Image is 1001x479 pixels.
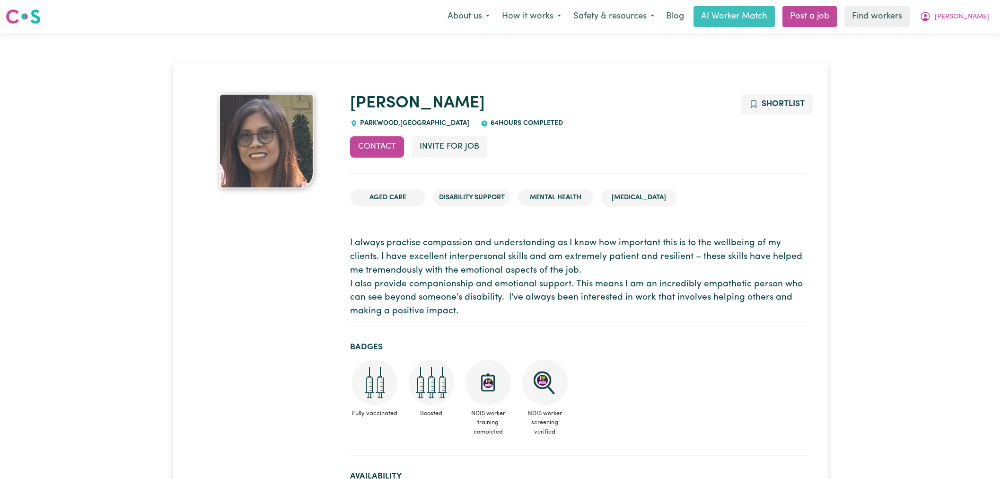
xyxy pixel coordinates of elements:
img: Care and support worker has received 2 doses of COVID-19 vaccine [352,360,397,405]
span: PARKWOOD , [GEOGRAPHIC_DATA] [358,120,469,127]
img: Care and support worker has received booster dose of COVID-19 vaccination [409,360,454,405]
img: Lilibeth [219,94,314,188]
button: Add to shortlist [741,94,813,115]
li: Aged Care [350,189,426,207]
span: [PERSON_NAME] [935,12,989,22]
button: Safety & resources [567,7,660,27]
button: Contact [350,136,404,157]
img: NDIS Worker Screening Verified [522,360,568,405]
span: NDIS worker training completed [464,405,513,440]
span: Fully vaccinated [350,405,399,422]
button: Invite for Job [412,136,487,157]
a: AI Worker Match [694,6,775,27]
span: 64 hours completed [488,120,563,127]
button: How it works [496,7,567,27]
img: Careseekers logo [6,8,41,25]
img: CS Academy: Introduction to NDIS Worker Training course completed [465,360,511,405]
li: [MEDICAL_DATA] [601,189,677,207]
button: About us [441,7,496,27]
span: NDIS worker screening verified [520,405,570,440]
a: [PERSON_NAME] [350,95,485,112]
li: Disability Support [433,189,510,207]
button: My Account [913,7,995,27]
a: Post a job [782,6,837,27]
li: Mental Health [518,189,594,207]
a: Find workers [844,6,910,27]
span: Boosted [407,405,456,422]
a: Blog [660,6,690,27]
p: I always practise compassion and understanding as I know how important this is to the wellbeing o... [350,237,807,319]
a: Lilibeth's profile picture' [194,94,339,188]
a: Careseekers logo [6,6,41,27]
span: Shortlist [762,100,805,108]
h2: Badges [350,342,807,352]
